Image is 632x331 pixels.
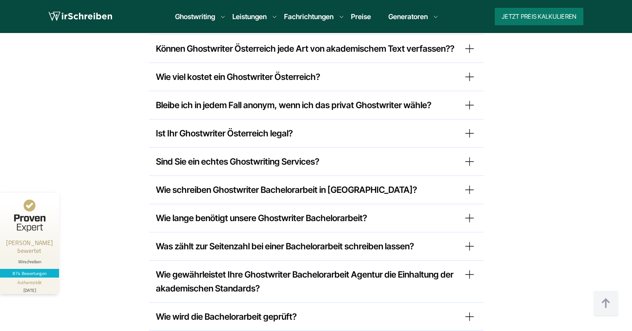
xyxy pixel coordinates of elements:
[156,42,476,56] summary: Können Ghostwriter Österreich jede Art von akademischem Text verfassen??
[17,279,42,286] div: Authentizität
[175,11,215,22] a: Ghostwriting
[156,239,476,253] summary: Was zählt zur Seitenzahl bei einer Bachelorarbeit schreiben lassen?
[156,70,476,84] summary: Wie viel kostet ein Ghostwriter Österreich?
[156,211,476,225] summary: Wie lange benötigt unsere Ghostwriter Bachelorarbeit?
[156,310,476,324] summary: Wie wird die Bachelorarbeit geprüft?
[3,259,56,265] div: Wirschreiben
[156,98,476,112] summary: Bleibe ich in jedem Fall anonym, wenn ich das privat Ghostwriter wähle?
[284,11,334,22] a: Fachrichtungen
[156,183,476,197] summary: Wie schreiben Ghostwriter Bachelorarbeit in [GEOGRAPHIC_DATA]?
[232,11,267,22] a: Leistungen
[156,155,476,169] summary: Sind Sie ein echtes Ghostwriting Services?
[156,126,476,140] summary: Ist Ihr Ghostwriter Österreich legal?
[495,8,583,25] button: Jetzt Preis kalkulieren
[593,291,619,317] img: button top
[49,10,112,23] img: logo wirschreiben
[351,12,371,21] a: Preise
[388,11,428,22] a: Generatoren
[156,268,476,295] summary: Wie gewährleistet Ihre Ghostwriter Bachelorarbeit Agentur die Einhaltung der akademischen Standards?
[3,286,56,292] div: [DATE]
